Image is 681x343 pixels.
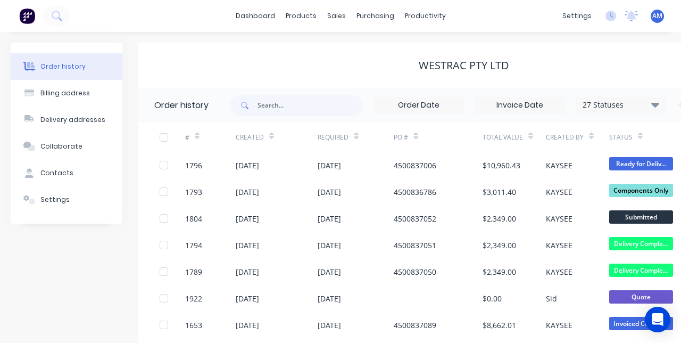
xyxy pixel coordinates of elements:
div: [DATE] [236,160,259,171]
div: [DATE] [318,186,341,198]
input: Search... [258,95,363,116]
div: 4500837006 [394,160,436,171]
div: $10,960.43 [483,160,520,171]
div: # [185,123,236,152]
div: PO # [394,123,483,152]
div: Order history [154,99,209,112]
div: Created By [546,123,609,152]
div: Created [236,123,318,152]
div: 4500837052 [394,213,436,224]
span: Quote [609,290,673,304]
span: Submitted [609,210,673,224]
div: 1922 [185,293,202,304]
div: [DATE] [318,240,341,251]
button: Settings [11,186,122,213]
div: $3,011.40 [483,186,516,198]
div: 1789 [185,266,202,277]
span: Ready for Deliv... [609,157,673,170]
div: Created [236,133,264,142]
img: Factory [19,8,35,24]
div: KAYSEE [546,213,572,224]
div: $2,349.00 [483,240,516,251]
div: 1794 [185,240,202,251]
div: [DATE] [236,266,259,277]
div: Contacts [40,168,73,178]
div: $2,349.00 [483,213,516,224]
input: Invoice Date [475,97,564,113]
button: Billing address [11,80,122,107]
div: [DATE] [318,213,341,224]
div: Delivery addresses [40,115,105,125]
div: [DATE] [236,293,259,304]
div: Open Intercom Messenger [645,307,670,332]
span: AM [652,11,662,21]
span: Invoiced Comple... [609,317,673,330]
button: Order history [11,53,122,80]
div: Required [318,133,348,142]
span: Components Only [609,184,673,197]
div: 1804 [185,213,202,224]
div: 4500837089 [394,320,436,331]
div: Status [609,133,633,142]
div: 1653 [185,320,202,331]
div: # [185,133,189,142]
div: KAYSEE [546,320,572,331]
div: Order history [40,62,86,71]
div: Collaborate [40,142,82,151]
div: [DATE] [236,240,259,251]
div: Total Value [483,123,546,152]
div: sales [322,8,351,24]
div: [DATE] [236,213,259,224]
div: 1796 [185,160,202,171]
div: KAYSEE [546,240,572,251]
div: productivity [400,8,451,24]
div: [DATE] [236,320,259,331]
div: purchasing [351,8,400,24]
div: Required [318,123,394,152]
div: [DATE] [318,266,341,277]
div: $8,662.01 [483,320,516,331]
div: products [280,8,322,24]
div: 4500837051 [394,240,436,251]
div: [DATE] [318,160,341,171]
div: WesTrac Pty Ltd [419,59,509,72]
span: Delivery Comple... [609,237,673,250]
div: $2,349.00 [483,266,516,277]
div: [DATE] [318,320,341,331]
button: Delivery addresses [11,107,122,133]
input: Order Date [374,97,463,113]
div: KAYSEE [546,266,572,277]
div: 4500837050 [394,266,436,277]
div: Created By [546,133,584,142]
div: Billing address [40,88,90,98]
div: KAYSEE [546,160,572,171]
div: KAYSEE [546,186,572,198]
a: dashboard [230,8,280,24]
div: $0.00 [483,293,502,304]
div: Total Value [483,133,523,142]
div: 1793 [185,186,202,198]
div: settings [557,8,597,24]
span: Delivery Comple... [609,264,673,277]
div: Settings [40,195,70,205]
button: Collaborate [11,133,122,160]
div: 4500836786 [394,186,436,198]
button: Contacts [11,160,122,186]
div: Sid [546,293,557,304]
div: 27 Statuses [576,99,666,111]
div: [DATE] [236,186,259,198]
div: PO # [394,133,408,142]
div: [DATE] [318,293,341,304]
